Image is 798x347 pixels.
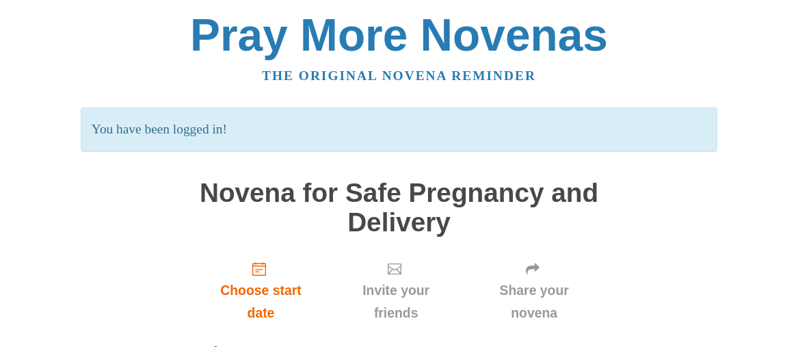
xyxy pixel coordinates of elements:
p: You have been logged in! [81,107,717,152]
div: Click "Next" to confirm your start date first. [464,250,604,332]
div: Click "Next" to confirm your start date first. [328,250,464,332]
a: The original novena reminder [262,68,536,83]
a: Pray More Novenas [190,10,608,60]
h1: Novena for Safe Pregnancy and Delivery [194,179,604,237]
span: Choose start date [208,279,315,324]
a: Choose start date [194,250,328,332]
span: Invite your friends [341,279,450,324]
span: Share your novena [478,279,591,324]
